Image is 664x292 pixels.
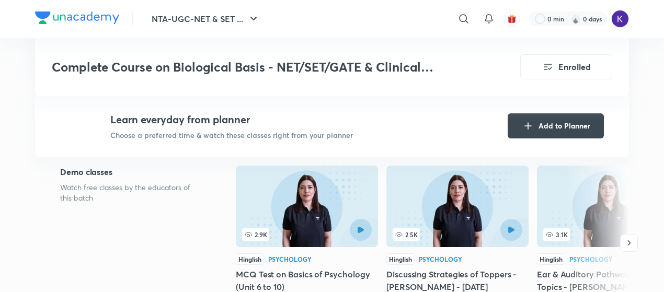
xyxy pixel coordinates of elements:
div: Hinglish [236,253,264,265]
div: Psychology [419,256,462,262]
p: Choose a preferred time & watch these classes right from your planner [110,130,353,141]
img: Company Logo [35,11,119,24]
button: Enrolled [520,54,612,79]
button: Add to Planner [508,113,604,138]
div: Psychology [268,256,312,262]
button: NTA-UGC-NET & SET ... [145,8,266,29]
div: Hinglish [386,253,415,265]
span: 2.5K [393,228,420,241]
span: 2.9K [242,228,269,241]
img: avatar [507,14,517,24]
span: 3.1K [543,228,570,241]
h5: Demo classes [60,166,202,178]
img: kanishka hemani [611,10,629,28]
button: avatar [503,10,520,27]
img: streak [570,14,581,24]
p: Watch free classes by the educators of this batch [60,182,202,203]
div: Hinglish [537,253,565,265]
h4: Learn everyday from planner [110,112,353,127]
h3: Complete Course on Biological Basis - NET/SET/GATE & Clinical Psychology [52,60,461,75]
a: Company Logo [35,11,119,27]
